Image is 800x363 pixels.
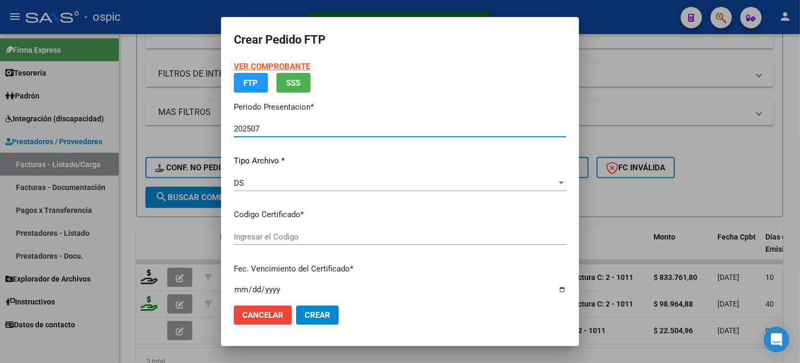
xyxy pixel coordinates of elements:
[234,30,566,50] h2: Crear Pedido FTP
[244,78,258,88] span: FTP
[234,101,566,113] p: Periodo Presentacion
[234,306,292,325] button: Cancelar
[305,310,330,320] span: Crear
[242,310,283,320] span: Cancelar
[296,306,339,325] button: Crear
[276,73,311,93] button: SSS
[234,62,310,71] a: VER COMPROBANTE
[234,73,268,93] button: FTP
[234,209,566,221] p: Codigo Certificado
[234,155,566,167] p: Tipo Archivo *
[287,78,301,88] span: SSS
[234,178,244,188] span: DS
[234,263,566,275] p: Fec. Vencimiento del Certificado
[764,327,789,352] div: Open Intercom Messenger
